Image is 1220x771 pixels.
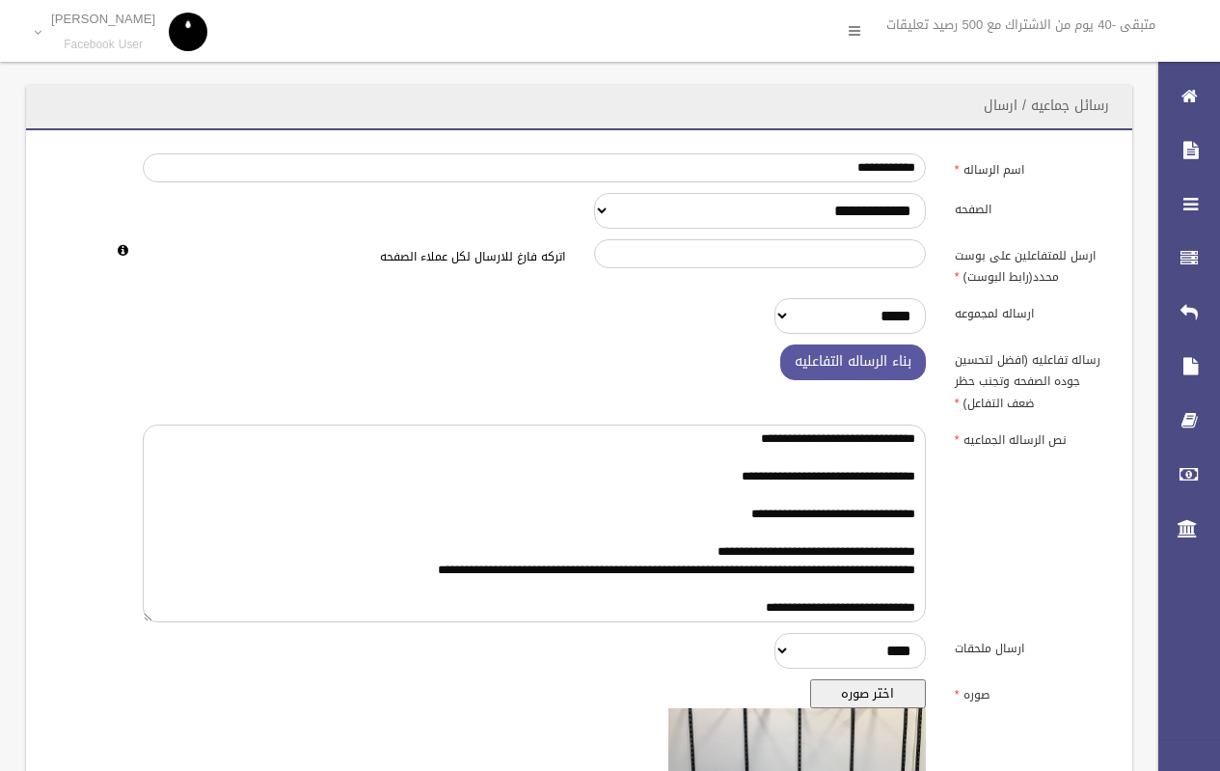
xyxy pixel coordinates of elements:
button: اختر صوره [810,679,926,708]
label: ارسال ملحقات [940,633,1121,660]
label: اسم الرساله [940,153,1121,180]
label: الصفحه [940,193,1121,220]
label: رساله تفاعليه (افضل لتحسين جوده الصفحه وتجنب حظر ضعف التفاعل) [940,344,1121,414]
h6: اتركه فارغ للارسال لكل عملاء الصفحه [143,251,565,263]
button: بناء الرساله التفاعليه [780,344,926,380]
p: [PERSON_NAME] [51,12,155,26]
header: رسائل جماعيه / ارسال [961,87,1132,124]
label: صوره [940,679,1121,706]
label: ارسل للمتفاعلين على بوست محدد(رابط البوست) [940,239,1121,288]
label: نص الرساله الجماعيه [940,425,1121,452]
label: ارساله لمجموعه [940,298,1121,325]
small: Facebook User [51,38,155,52]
